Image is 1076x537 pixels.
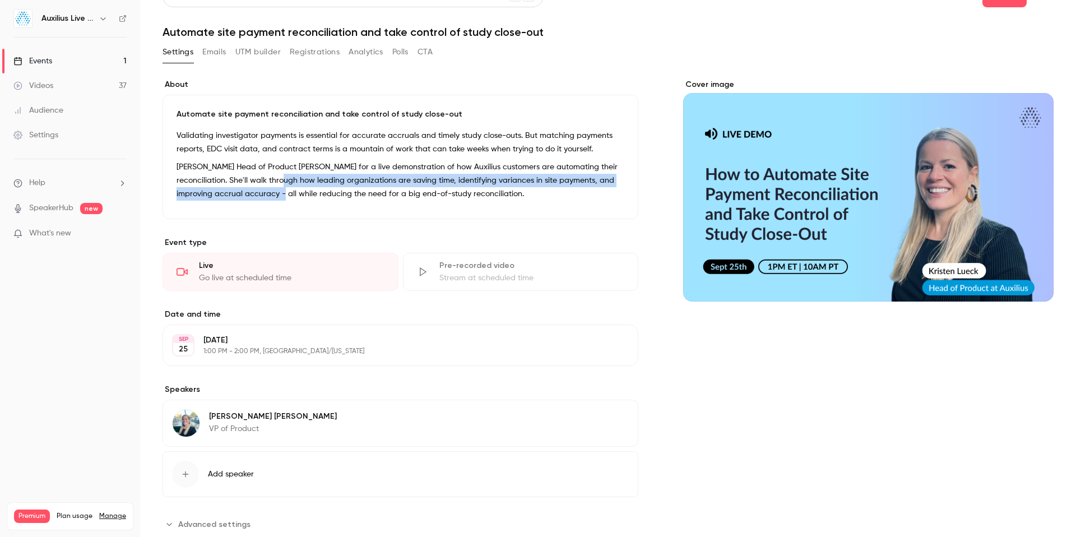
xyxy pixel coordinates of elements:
div: Pre-recorded videoStream at scheduled time [403,253,639,291]
p: Validating investigator payments is essential for accurate accruals and timely study close-outs. ... [177,129,624,156]
div: Kristen Lueck[PERSON_NAME] [PERSON_NAME]VP of Product [163,400,638,447]
div: Events [13,55,52,67]
img: Auxilius Live Sessions [14,10,32,27]
div: LiveGo live at scheduled time [163,253,398,291]
button: Settings [163,43,193,61]
button: Advanced settings [163,515,257,533]
button: Emails [202,43,226,61]
div: Audience [13,105,63,116]
button: UTM builder [235,43,281,61]
li: help-dropdown-opener [13,177,127,189]
label: Speakers [163,384,638,395]
button: CTA [418,43,433,61]
div: Go live at scheduled time [199,272,384,284]
div: SEP [173,335,193,343]
span: Plan usage [57,512,92,521]
p: [DATE] [203,335,579,346]
button: Add speaker [163,451,638,497]
div: Pre-recorded video [439,260,625,271]
button: Analytics [349,43,383,61]
div: Settings [13,129,58,141]
div: Videos [13,80,53,91]
button: Registrations [290,43,340,61]
span: What's new [29,228,71,239]
div: Live [199,260,384,271]
section: Advanced settings [163,515,638,533]
span: Advanced settings [178,519,251,530]
p: Automate site payment reconciliation and take control of study close-out [177,109,624,120]
label: About [163,79,638,90]
label: Date and time [163,309,638,320]
button: Polls [392,43,409,61]
div: Stream at scheduled time [439,272,625,284]
p: [PERSON_NAME] [PERSON_NAME] [209,411,337,422]
h6: Auxilius Live Sessions [41,13,94,24]
p: Event type [163,237,638,248]
span: Add speaker [208,469,254,480]
span: Premium [14,510,50,523]
iframe: Noticeable Trigger [113,229,127,239]
a: SpeakerHub [29,202,73,214]
p: VP of Product [209,423,337,434]
span: Help [29,177,45,189]
h1: Automate site payment reconciliation and take control of study close-out [163,25,1054,39]
p: [PERSON_NAME] Head of Product [PERSON_NAME] for a live demonstration of how Auxilius customers ar... [177,160,624,201]
label: Cover image [683,79,1054,90]
p: 25 [179,344,188,355]
section: Cover image [683,79,1054,302]
span: new [80,203,103,214]
p: 1:00 PM - 2:00 PM, [GEOGRAPHIC_DATA]/[US_STATE] [203,347,579,356]
img: Kristen Lueck [173,410,200,437]
a: Manage [99,512,126,521]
